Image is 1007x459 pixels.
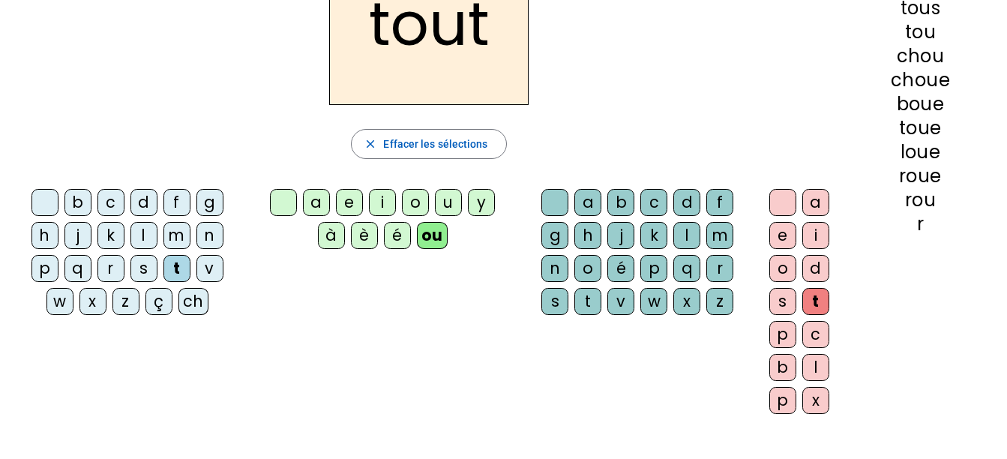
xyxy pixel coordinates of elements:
[364,137,377,151] mat-icon: close
[351,222,378,249] div: è
[802,354,829,381] div: l
[303,189,330,216] div: a
[31,222,58,249] div: h
[607,222,634,249] div: j
[196,255,223,282] div: v
[196,222,223,249] div: n
[574,222,601,249] div: h
[802,255,829,282] div: d
[858,95,983,113] div: boue
[46,288,73,315] div: w
[673,288,700,315] div: x
[673,222,700,249] div: l
[574,189,601,216] div: a
[858,71,983,89] div: choue
[640,288,667,315] div: w
[858,215,983,233] div: r
[706,189,733,216] div: f
[196,189,223,216] div: g
[640,189,667,216] div: c
[706,255,733,282] div: r
[574,288,601,315] div: t
[402,189,429,216] div: o
[607,189,634,216] div: b
[802,222,829,249] div: i
[130,255,157,282] div: s
[769,387,796,414] div: p
[769,288,796,315] div: s
[607,255,634,282] div: é
[336,189,363,216] div: e
[769,255,796,282] div: o
[640,255,667,282] div: p
[64,255,91,282] div: q
[79,288,106,315] div: x
[802,189,829,216] div: a
[858,167,983,185] div: roue
[706,222,733,249] div: m
[673,255,700,282] div: q
[607,288,634,315] div: v
[468,189,495,216] div: y
[541,288,568,315] div: s
[351,129,506,159] button: Effacer les sélections
[31,255,58,282] div: p
[97,222,124,249] div: k
[802,321,829,348] div: c
[163,189,190,216] div: f
[858,23,983,41] div: tou
[369,189,396,216] div: i
[769,222,796,249] div: e
[435,189,462,216] div: u
[706,288,733,315] div: z
[858,143,983,161] div: loue
[640,222,667,249] div: k
[163,255,190,282] div: t
[858,47,983,65] div: chou
[384,222,411,249] div: é
[163,222,190,249] div: m
[858,119,983,137] div: toue
[97,255,124,282] div: r
[541,222,568,249] div: g
[145,288,172,315] div: ç
[673,189,700,216] div: d
[97,189,124,216] div: c
[130,222,157,249] div: l
[574,255,601,282] div: o
[64,189,91,216] div: b
[64,222,91,249] div: j
[112,288,139,315] div: z
[802,387,829,414] div: x
[178,288,208,315] div: ch
[130,189,157,216] div: d
[858,191,983,209] div: rou
[417,222,448,249] div: ou
[383,135,487,153] span: Effacer les sélections
[802,288,829,315] div: t
[318,222,345,249] div: à
[541,255,568,282] div: n
[769,321,796,348] div: p
[769,354,796,381] div: b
